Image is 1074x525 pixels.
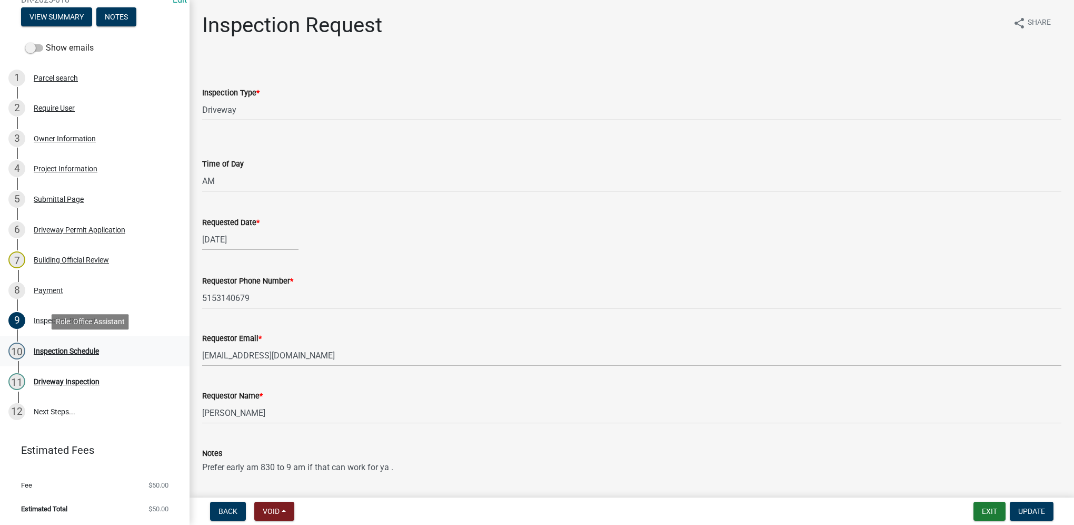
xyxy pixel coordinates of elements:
div: 6 [8,221,25,238]
div: Submittal Page [34,196,84,203]
div: 7 [8,251,25,268]
div: Role: Office Assistant [52,314,129,329]
label: Notes [202,450,222,458]
span: Update [1018,507,1045,516]
div: Building Official Review [34,256,109,264]
div: 11 [8,373,25,390]
div: Project Information [34,165,97,172]
div: 3 [8,130,25,147]
div: 5 [8,191,25,208]
button: Void [254,502,294,521]
label: Time of Day [202,161,244,168]
div: Payment [34,287,63,294]
label: Show emails [25,42,94,54]
div: Driveway Inspection [34,378,100,385]
button: Back [210,502,246,521]
label: Requestor Email [202,335,262,343]
span: Estimated Total [21,505,67,512]
input: mm/dd/yyyy [202,229,299,250]
label: Requested Date [202,219,260,227]
div: 8 [8,282,25,299]
div: 1 [8,70,25,86]
span: $50.00 [148,505,168,512]
div: Driveway Permit Application [34,226,125,234]
button: shareShare [1005,13,1059,33]
div: Inspection Schedule [34,347,99,355]
button: Exit [973,502,1006,521]
div: 9 [8,312,25,329]
span: $50.00 [148,482,168,489]
h1: Inspection Request [202,13,382,38]
div: 4 [8,160,25,177]
button: View Summary [21,7,92,26]
a: Estimated Fees [8,440,173,461]
span: Share [1028,17,1051,30]
wm-modal-confirm: Summary [21,13,92,22]
span: Back [218,507,237,516]
div: 12 [8,403,25,420]
label: Requestor Phone Number [202,278,293,285]
div: Parcel search [34,74,78,82]
wm-modal-confirm: Notes [96,13,136,22]
i: share [1013,17,1026,30]
label: Inspection Type [202,90,260,97]
div: Owner Information [34,135,96,142]
span: Fee [21,482,32,489]
span: Void [263,507,280,516]
div: 2 [8,100,25,116]
label: Requestor Name [202,393,263,400]
button: Update [1010,502,1053,521]
div: Inspection Request [34,317,96,324]
button: Notes [96,7,136,26]
div: 10 [8,343,25,359]
div: Require User [34,104,75,112]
